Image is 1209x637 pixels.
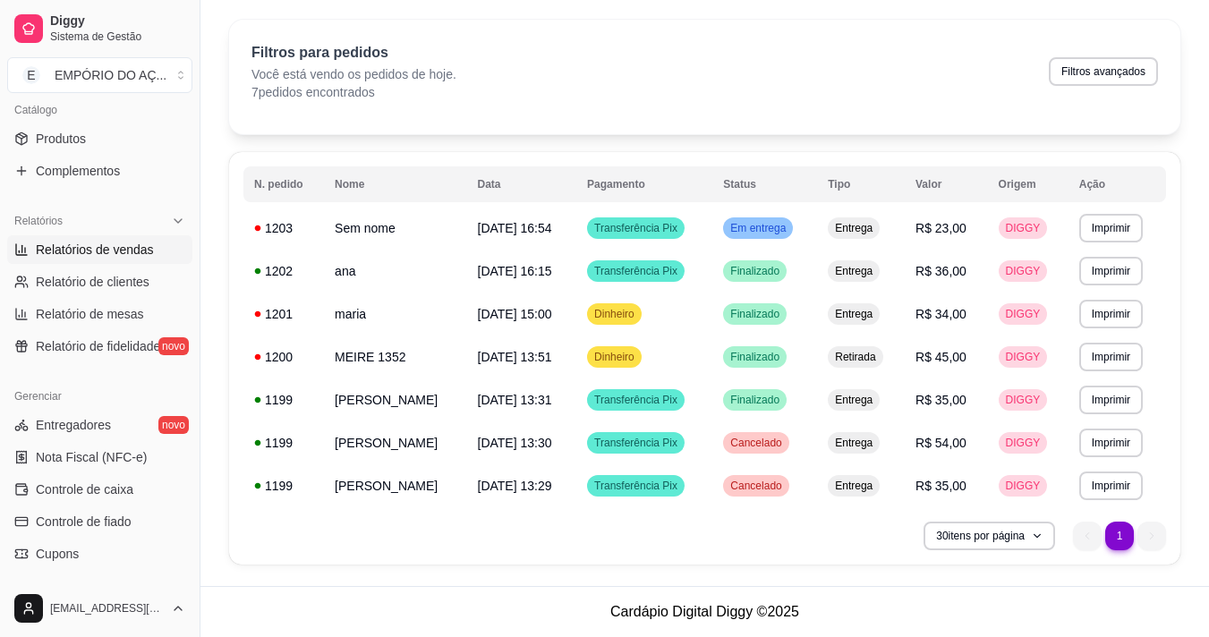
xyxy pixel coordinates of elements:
span: R$ 35,00 [915,393,966,407]
button: 30itens por página [924,522,1055,550]
span: Entrega [831,393,876,407]
a: Entregadoresnovo [7,411,192,439]
span: [DATE] 13:51 [478,350,552,364]
span: Dinheiro [591,307,638,321]
span: DIGGY [1002,393,1044,407]
p: Você está vendo os pedidos de hoje. [251,65,456,83]
span: Produtos [36,130,86,148]
a: Produtos [7,124,192,153]
a: Controle de caixa [7,475,192,504]
button: Imprimir [1079,471,1143,500]
span: Transferência Pix [591,393,681,407]
span: Entrega [831,307,876,321]
span: Finalizado [727,393,783,407]
span: Entrega [831,479,876,493]
th: Origem [988,166,1069,202]
div: Gerenciar [7,382,192,411]
th: Data [467,166,577,202]
span: Relatório de mesas [36,305,144,323]
a: Nota Fiscal (NFC-e) [7,443,192,471]
span: Clientes [36,577,81,595]
span: Dinheiro [591,350,638,364]
th: Pagamento [576,166,712,202]
p: Filtros para pedidos [251,42,456,64]
span: Complementos [36,162,120,180]
span: Relatório de clientes [36,273,149,291]
span: DIGGY [1002,264,1044,278]
span: Entrega [831,264,876,278]
span: Finalizado [727,307,783,321]
span: Transferência Pix [591,479,681,493]
div: 1200 [254,348,313,366]
span: Transferência Pix [591,221,681,235]
footer: Cardápio Digital Diggy © 2025 [200,586,1209,637]
span: Finalizado [727,264,783,278]
td: maria [324,293,466,335]
span: Cupons [36,545,79,563]
div: 1199 [254,434,313,452]
span: Relatórios de vendas [36,241,154,259]
span: Cancelado [727,436,785,450]
span: R$ 34,00 [915,307,966,321]
div: Catálogo [7,96,192,124]
span: [DATE] 13:31 [478,393,552,407]
a: Relatório de mesas [7,300,192,328]
span: R$ 54,00 [915,436,966,450]
th: Tipo [817,166,905,202]
button: Imprimir [1079,300,1143,328]
span: Relatório de fidelidade [36,337,160,355]
div: 1201 [254,305,313,323]
li: pagination item 1 active [1105,522,1134,550]
span: Controle de caixa [36,480,133,498]
span: Sistema de Gestão [50,30,185,44]
div: 1199 [254,391,313,409]
span: Transferência Pix [591,436,681,450]
span: [EMAIL_ADDRESS][DOMAIN_NAME] [50,601,164,616]
a: DiggySistema de Gestão [7,7,192,50]
a: Cupons [7,539,192,568]
a: Relatório de clientes [7,268,192,296]
span: R$ 45,00 [915,350,966,364]
span: Relatórios [14,214,63,228]
span: [DATE] 16:54 [478,221,552,235]
span: DIGGY [1002,221,1044,235]
div: 1203 [254,219,313,237]
span: [DATE] 13:30 [478,436,552,450]
span: Transferência Pix [591,264,681,278]
div: 1202 [254,262,313,280]
a: Relatórios de vendas [7,235,192,264]
a: Relatório de fidelidadenovo [7,332,192,361]
span: R$ 35,00 [915,479,966,493]
span: R$ 23,00 [915,221,966,235]
span: Entrega [831,436,876,450]
button: [EMAIL_ADDRESS][DOMAIN_NAME] [7,587,192,630]
div: 1199 [254,477,313,495]
span: Diggy [50,13,185,30]
span: R$ 36,00 [915,264,966,278]
span: Controle de fiado [36,513,132,531]
div: EMPÓRIO DO AÇ ... [55,66,166,84]
span: Entrega [831,221,876,235]
span: Cancelado [727,479,785,493]
span: Finalizado [727,350,783,364]
td: [PERSON_NAME] [324,378,466,421]
span: Retirada [831,350,879,364]
button: Imprimir [1079,343,1143,371]
span: DIGGY [1002,350,1044,364]
th: Nome [324,166,466,202]
button: Select a team [7,57,192,93]
th: N. pedido [243,166,324,202]
button: Imprimir [1079,429,1143,457]
span: E [22,66,40,84]
td: [PERSON_NAME] [324,421,466,464]
span: [DATE] 15:00 [478,307,552,321]
td: MEIRE 1352 [324,335,466,378]
nav: pagination navigation [1064,513,1175,559]
span: Entregadores [36,416,111,434]
a: Controle de fiado [7,507,192,536]
span: DIGGY [1002,436,1044,450]
th: Status [712,166,817,202]
th: Valor [905,166,988,202]
td: ana [324,250,466,293]
span: [DATE] 13:29 [478,479,552,493]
